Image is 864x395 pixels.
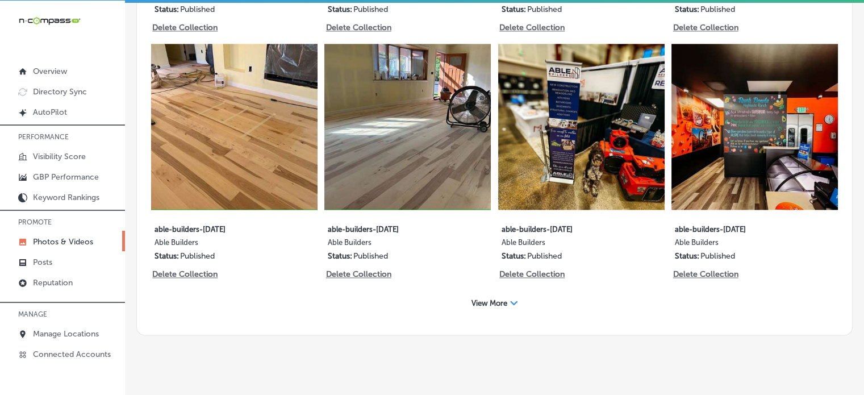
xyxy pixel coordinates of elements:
[502,5,526,14] p: Status:
[328,251,352,261] p: Status:
[18,15,81,26] img: 660ab0bf-5cc7-4cb8-ba1c-48b5ae0f18e60NCTV_CLogo_TV_Black_-500x88.png
[675,5,699,14] p: Status:
[151,44,318,210] img: Collection thumbnail
[671,44,838,210] img: Collection thumbnail
[155,251,179,261] p: Status:
[499,23,564,32] p: Delete Collection
[152,23,216,32] p: Delete Collection
[180,251,215,261] p: Published
[33,329,99,339] p: Manage Locations
[180,5,215,14] p: Published
[152,269,216,279] p: Delete Collection
[155,238,284,251] label: Able Builders
[502,238,631,251] label: Able Builders
[498,44,665,210] img: Collection thumbnail
[328,238,457,251] label: Able Builders
[33,257,52,267] p: Posts
[33,193,99,202] p: Keyword Rankings
[675,251,699,261] p: Status:
[33,107,67,117] p: AutoPilot
[33,350,111,359] p: Connected Accounts
[33,237,93,247] p: Photos & Videos
[326,23,390,32] p: Delete Collection
[155,218,284,238] label: able-builders-[DATE]
[328,5,352,14] p: Status:
[324,44,491,210] img: Collection thumbnail
[33,87,87,97] p: Directory Sync
[353,5,388,14] p: Published
[527,251,562,261] p: Published
[499,269,564,279] p: Delete Collection
[502,251,526,261] p: Status:
[673,269,737,279] p: Delete Collection
[471,299,507,307] span: View More
[527,5,562,14] p: Published
[33,66,67,76] p: Overview
[675,218,804,238] label: able-builders-[DATE]
[326,269,390,279] p: Delete Collection
[328,218,457,238] label: able-builders-[DATE]
[673,23,737,32] p: Delete Collection
[155,5,179,14] p: Status:
[353,251,388,261] p: Published
[675,238,804,251] label: Able Builders
[33,152,86,161] p: Visibility Score
[700,251,735,261] p: Published
[33,278,73,288] p: Reputation
[700,5,735,14] p: Published
[33,172,99,182] p: GBP Performance
[502,218,631,238] label: able-builders-[DATE]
